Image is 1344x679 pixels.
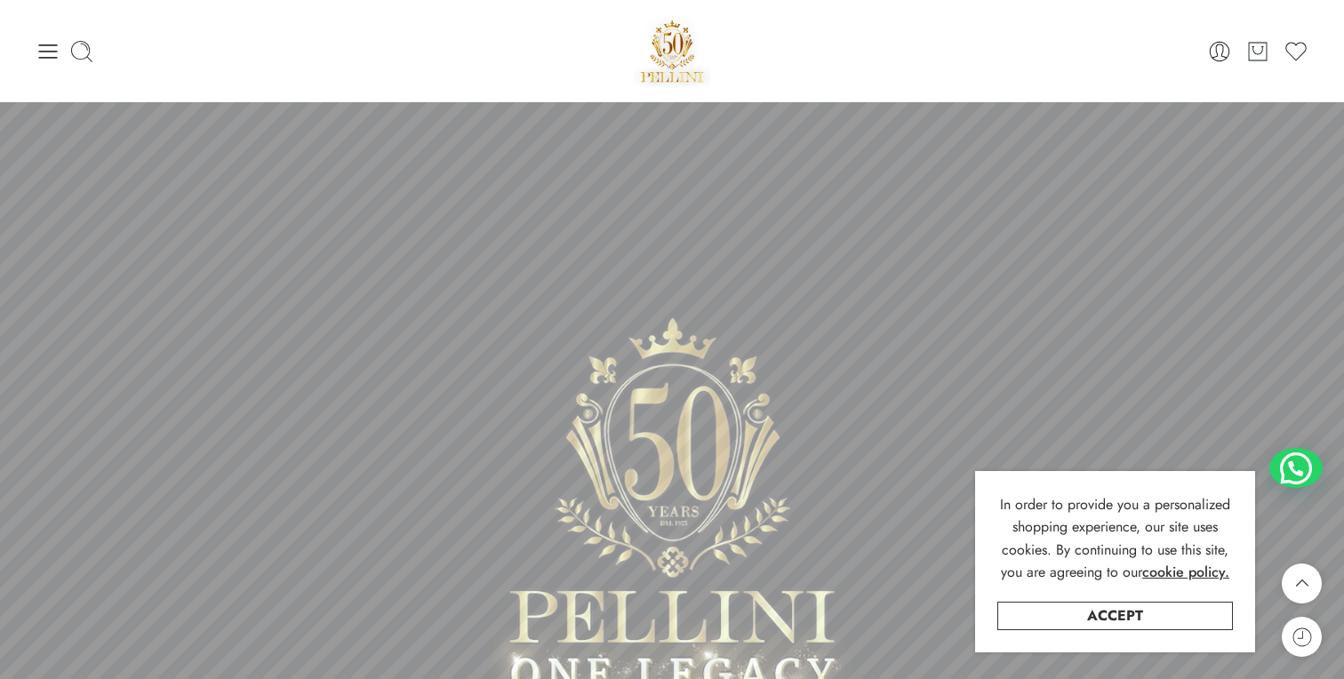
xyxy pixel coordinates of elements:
[634,13,710,89] a: Pellini -
[634,13,710,89] img: Pellini
[1000,494,1230,583] span: In order to provide you a personalized shopping experience, our site uses cookies. By continuing ...
[997,602,1233,630] a: Accept
[1284,39,1308,64] a: Wishlist
[1207,39,1232,64] a: Login / Register
[1142,561,1229,584] a: cookie policy.
[1245,39,1270,64] a: Cart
